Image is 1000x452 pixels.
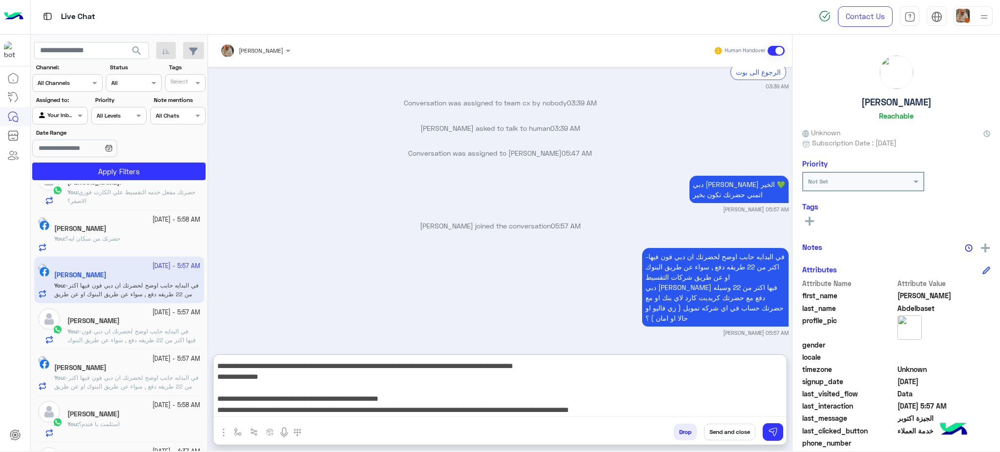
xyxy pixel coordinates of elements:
[61,10,95,23] p: Live Chat
[802,438,896,448] span: phone_number
[897,413,991,423] span: الجيزة اكتوبر
[808,178,828,185] b: Not Set
[956,9,970,22] img: userImage
[67,328,77,335] span: You
[642,248,789,327] p: 14/10/2025, 5:57 AM
[95,96,146,104] label: Priority
[897,303,991,313] span: Abdelbaset
[802,364,896,374] span: timezone
[723,329,789,337] small: [PERSON_NAME] 05:57 AM
[38,401,60,423] img: defaultAdmin.png
[40,359,49,369] img: Facebook
[802,243,822,251] h6: Notes
[54,374,199,416] span: -في البدايه حابب اوضح لحضرتك ان دبي فون فيها اكتر من 22 طريقه دفع , سواء عن طريق البنوك او عن طري...
[212,123,789,133] p: [PERSON_NAME] asked to talk to human
[266,428,274,436] img: create order
[730,64,786,80] div: الرجوع الى بوت
[79,420,120,428] span: استلمت يا فندم؟
[152,215,200,225] small: [DATE] - 5:58 AM
[802,376,896,387] span: signup_date
[550,124,580,132] span: 03:39 AM
[897,426,991,436] span: خدمة العملاء
[802,127,840,138] span: Unknown
[67,420,77,428] span: You
[53,325,62,334] img: WhatsApp
[897,376,991,387] span: 2025-10-13T15:26:26.574Z
[67,188,79,196] b: :
[54,225,106,233] h5: Desoky Nasser
[169,63,205,72] label: Tags
[861,97,932,108] h5: [PERSON_NAME]
[562,149,592,157] span: 05:47 AM
[904,11,916,22] img: tab
[54,374,65,381] b: :
[293,429,301,436] img: make a call
[704,424,755,440] button: Send and close
[54,235,65,242] b: :
[802,352,896,362] span: locale
[36,96,86,104] label: Assigned to:
[802,278,896,288] span: Attribute Name
[768,427,778,437] img: send message
[802,202,990,211] h6: Tags
[931,11,942,22] img: tab
[897,364,991,374] span: Unknown
[53,417,62,427] img: WhatsApp
[880,56,913,89] img: picture
[897,340,991,350] span: null
[978,11,990,23] img: profile
[67,188,77,196] span: You
[802,265,837,274] h6: Attributes
[36,128,146,137] label: Date Range
[67,328,196,379] span: -في البدايه حابب اوضح لحضرتك ان دبي فون فيها اكتر من 22 طريقه دفع , سواء عن طريق البنوك او عن طري...
[4,6,23,27] img: Logo
[67,317,120,325] h5: Aya Sayed
[802,340,896,350] span: gender
[110,63,160,72] label: Status
[4,41,21,59] img: 1403182699927242
[67,188,195,205] span: حضرتك مفعل خدمه التقسيط علي الكارت فوري الاصفر؟
[725,47,766,55] small: Human Handover
[802,159,828,168] h6: Priority
[36,63,102,72] label: Channel:
[234,428,242,436] img: select flow
[212,98,789,108] p: Conversation was assigned to team cx by nobody
[689,176,789,203] p: 14/10/2025, 5:57 AM
[212,148,789,158] p: Conversation was assigned to [PERSON_NAME]
[53,185,62,195] img: WhatsApp
[802,290,896,301] span: first_name
[802,413,896,423] span: last_message
[38,308,60,330] img: defaultAdmin.png
[900,6,919,27] a: tab
[246,424,262,440] button: Trigger scenario
[42,10,54,22] img: tab
[152,308,200,317] small: [DATE] - 5:57 AM
[897,389,991,399] span: Data
[54,235,64,242] span: You
[897,315,922,340] img: picture
[154,96,204,104] label: Note mentions
[897,438,991,448] span: null
[937,413,971,447] img: hulul-logo.png
[812,138,896,148] span: Subscription Date : [DATE]
[54,364,106,372] h5: حمزه ومحمد
[152,401,200,410] small: [DATE] - 5:58 AM
[65,235,120,242] span: حضرتك من سكان ايه؟
[67,410,120,418] h5: Emad Shawky
[262,424,278,440] button: create order
[38,356,47,365] img: picture
[230,424,246,440] button: select flow
[152,354,200,364] small: [DATE] - 5:57 AM
[239,47,283,54] span: [PERSON_NAME]
[38,217,47,226] img: picture
[250,428,258,436] img: Trigger scenario
[802,303,896,313] span: last_name
[67,328,79,335] b: :
[54,374,64,381] span: You
[278,427,290,438] img: send voice note
[981,244,990,252] img: add
[218,427,229,438] img: send attachment
[723,205,789,213] small: [PERSON_NAME] 05:57 AM
[125,42,149,63] button: search
[212,221,789,231] p: [PERSON_NAME] joined the conversation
